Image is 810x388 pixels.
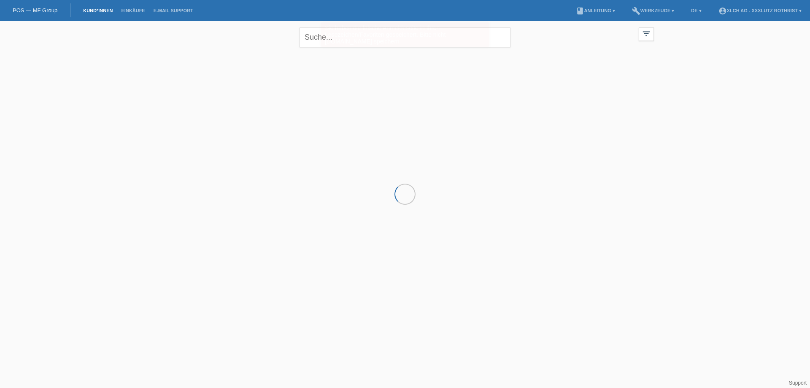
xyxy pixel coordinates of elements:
[687,8,705,13] a: DE ▾
[714,8,806,13] a: account_circleXLCH AG - XXXLutz Rothrist ▾
[321,22,489,47] div: Sie haben die falsche Anmeldeseite in Ihren Lesezeichen/Favoriten gespeichert. Bitte nicht [DOMAI...
[572,8,619,13] a: bookAnleitung ▾
[576,7,584,15] i: book
[718,7,727,15] i: account_circle
[117,8,149,13] a: Einkäufe
[789,380,807,386] a: Support
[628,8,679,13] a: buildWerkzeuge ▾
[632,7,640,15] i: build
[149,8,197,13] a: E-Mail Support
[13,7,57,14] a: POS — MF Group
[79,8,117,13] a: Kund*innen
